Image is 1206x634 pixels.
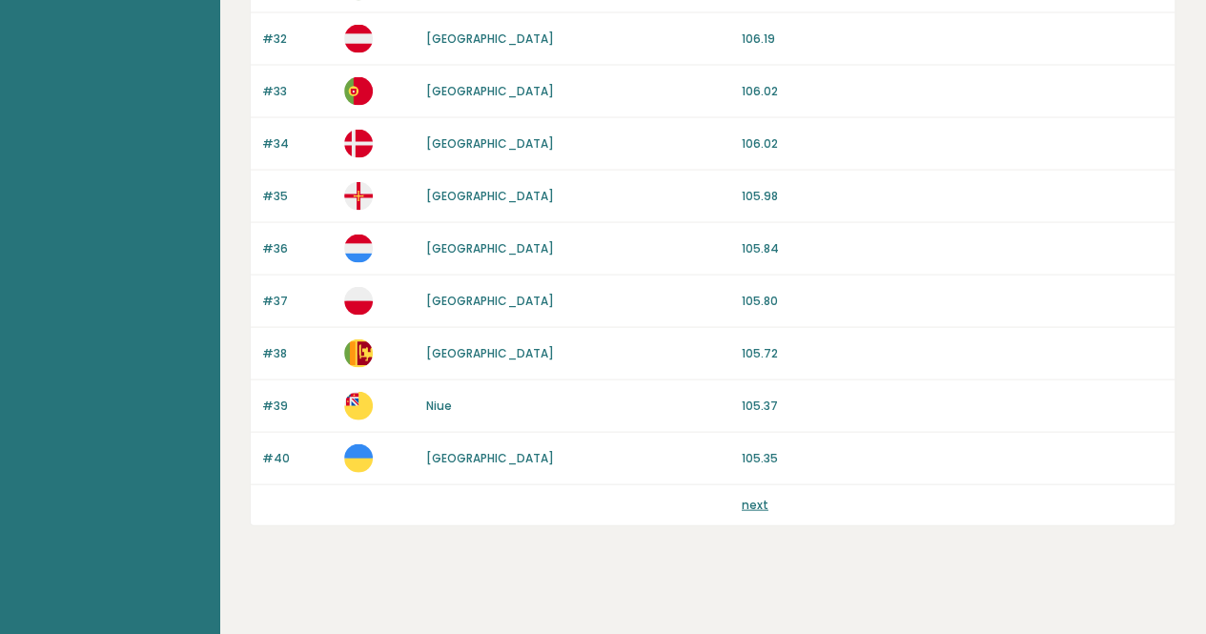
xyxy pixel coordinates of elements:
img: lk.svg [344,339,373,368]
p: #34 [262,135,333,153]
img: lu.svg [344,235,373,263]
a: [GEOGRAPHIC_DATA] [425,240,553,256]
a: [GEOGRAPHIC_DATA] [425,345,553,361]
a: [GEOGRAPHIC_DATA] [425,135,553,152]
p: 106.02 [742,135,1163,153]
a: [GEOGRAPHIC_DATA] [425,188,553,204]
a: next [742,497,768,513]
p: #35 [262,188,333,205]
p: 106.02 [742,83,1163,100]
p: 105.84 [742,240,1163,257]
p: 105.72 [742,345,1163,362]
p: 105.35 [742,450,1163,467]
img: pt.svg [344,77,373,106]
a: [GEOGRAPHIC_DATA] [425,450,553,466]
p: 106.19 [742,31,1163,48]
a: [GEOGRAPHIC_DATA] [425,293,553,309]
p: #32 [262,31,333,48]
img: gg.svg [344,182,373,211]
a: [GEOGRAPHIC_DATA] [425,83,553,99]
p: #39 [262,398,333,415]
p: #40 [262,450,333,467]
img: nu.svg [344,392,373,420]
p: 105.98 [742,188,1163,205]
a: [GEOGRAPHIC_DATA] [425,31,553,47]
p: 105.80 [742,293,1163,310]
a: Niue [425,398,451,414]
p: 105.37 [742,398,1163,415]
p: #33 [262,83,333,100]
p: #37 [262,293,333,310]
p: #38 [262,345,333,362]
img: dk.svg [344,130,373,158]
img: at.svg [344,25,373,53]
img: pl.svg [344,287,373,316]
p: #36 [262,240,333,257]
img: ua.svg [344,444,373,473]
